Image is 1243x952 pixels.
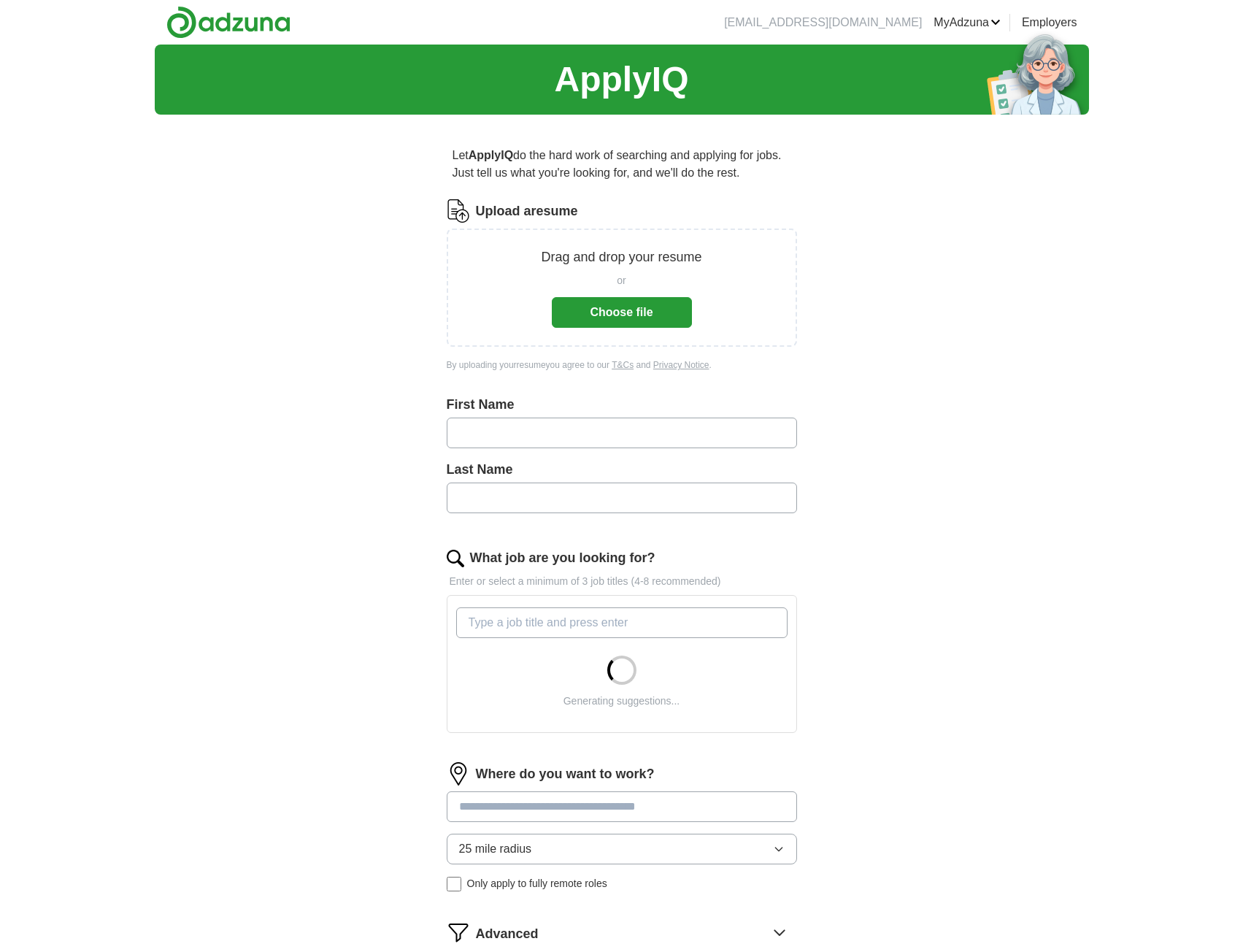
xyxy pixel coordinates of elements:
div: By uploading your resume you agree to our and . [447,358,797,372]
img: Adzuna logo [166,6,290,39]
span: Only apply to fully remote roles [467,876,607,891]
img: filter [447,921,470,944]
a: T&Cs [612,360,634,370]
p: Drag and drop your resume [541,247,701,267]
span: Advanced [476,924,539,944]
img: location.png [447,762,470,786]
h1: ApplyIQ [554,53,688,106]
button: 25 mile radius [447,834,797,864]
span: or [617,273,626,288]
label: What job are you looking for? [470,548,655,568]
input: Only apply to fully remote roles [447,877,461,891]
div: Generating suggestions... [563,694,680,709]
img: CV Icon [447,199,470,223]
a: MyAdzuna [934,14,1001,31]
img: search.png [447,550,464,567]
a: Employers [1022,14,1077,31]
a: Privacy Notice [653,360,709,370]
p: Let do the hard work of searching and applying for jobs. Just tell us what you're looking for, an... [447,141,797,188]
label: Where do you want to work? [476,764,655,784]
p: Enter or select a minimum of 3 job titles (4-8 recommended) [447,574,797,589]
label: Last Name [447,460,797,480]
li: [EMAIL_ADDRESS][DOMAIN_NAME] [724,14,922,31]
strong: ApplyIQ [469,149,513,161]
span: 25 mile radius [459,840,532,858]
input: Type a job title and press enter [456,607,788,638]
button: Choose file [552,297,692,328]
label: Upload a resume [476,201,578,221]
label: First Name [447,395,797,415]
